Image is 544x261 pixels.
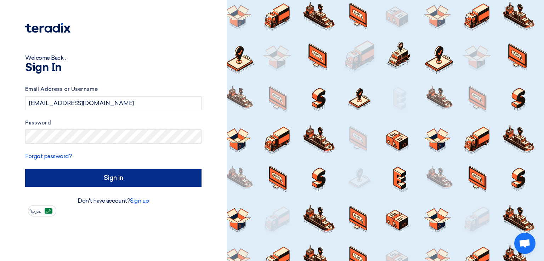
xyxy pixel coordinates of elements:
[25,96,202,110] input: Enter your business email or username
[25,54,202,62] div: Welcome Back ...
[25,153,72,159] a: Forgot password?
[25,62,202,74] h1: Sign In
[25,169,202,187] input: Sign in
[25,85,202,93] label: Email Address or Username
[130,197,149,204] a: Sign up
[28,205,56,216] button: العربية
[25,197,202,205] div: Don't have account?
[25,119,202,127] label: Password
[30,209,42,214] span: العربية
[45,208,52,214] img: ar-AR.png
[25,23,70,33] img: Teradix logo
[514,233,535,254] div: Open chat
